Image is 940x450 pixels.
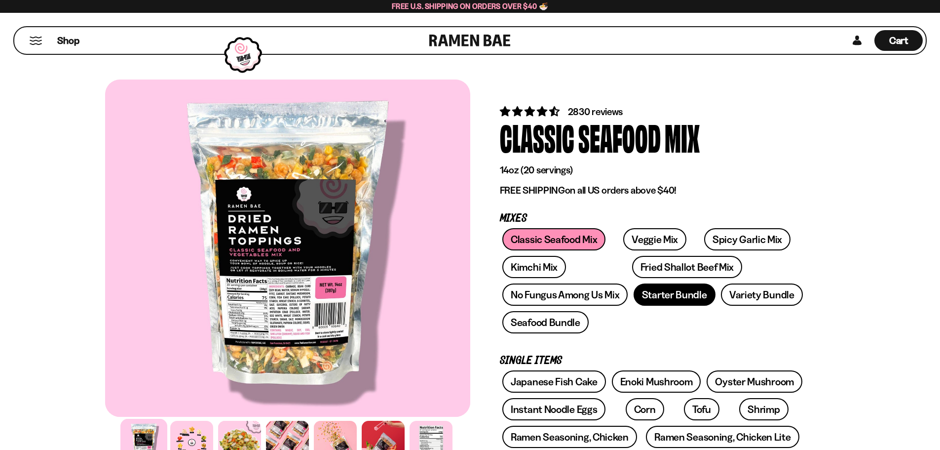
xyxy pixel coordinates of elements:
a: Enoki Mushroom [612,370,701,393]
a: Shrimp [739,398,788,420]
p: on all US orders above $40! [500,184,806,197]
div: Mix [665,119,700,156]
span: 4.68 stars [500,105,562,118]
span: Free U.S. Shipping on Orders over $40 🍜 [392,1,548,11]
span: Shop [57,34,79,47]
a: Seafood Bundle [502,311,589,333]
div: Cart [874,27,923,54]
a: Japanese Fish Cake [502,370,606,393]
a: Ramen Seasoning, Chicken [502,426,637,448]
a: Starter Bundle [634,284,715,306]
a: Veggie Mix [623,228,686,250]
span: Cart [889,35,908,46]
a: Ramen Seasoning, Chicken Lite [646,426,799,448]
p: 14oz (20 servings) [500,164,806,176]
span: 2830 reviews [568,106,623,118]
a: Tofu [684,398,719,420]
button: Mobile Menu Trigger [29,37,42,45]
a: Spicy Garlic Mix [704,228,790,250]
div: Seafood [578,119,661,156]
a: Kimchi Mix [502,256,566,278]
a: Instant Noodle Eggs [502,398,605,420]
a: Corn [626,398,664,420]
a: Fried Shallot Beef Mix [632,256,742,278]
p: Mixes [500,214,806,223]
a: No Fungus Among Us Mix [502,284,628,306]
a: Oyster Mushroom [707,370,802,393]
div: Classic [500,119,574,156]
strong: FREE SHIPPING [500,184,565,196]
a: Shop [57,30,79,51]
p: Single Items [500,356,806,366]
a: Variety Bundle [721,284,803,306]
